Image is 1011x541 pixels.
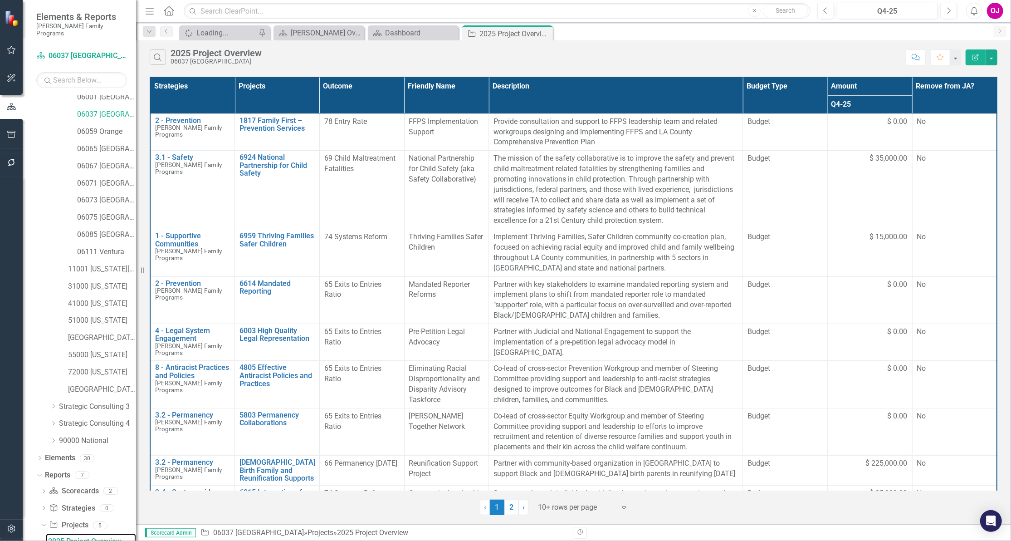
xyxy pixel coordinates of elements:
a: 6924 National Partnership for Child Safety [239,153,315,177]
span: $ 15,000.00 [870,232,908,242]
span: Search [776,7,796,14]
div: Open Intercom Messenger [980,510,1002,532]
td: Double-Click to Edit [404,408,489,455]
span: › [523,503,525,511]
td: Double-Click to Edit [743,408,828,455]
td: Double-Click to Edit [404,151,489,229]
p: Provide consultation and support to FFPS leadership team and related workgroups designing and imp... [493,117,738,148]
span: [PERSON_NAME] Family Programs [155,124,222,138]
div: Loading... [196,27,256,39]
a: Projects [49,520,88,531]
td: Double-Click to Edit [319,408,404,455]
a: 6915 Integration of Cross-system Supports [239,488,315,512]
td: Double-Click to Edit Right Click for Context Menu [150,485,235,522]
input: Search ClearPoint... [184,3,811,19]
td: Double-Click to Edit [743,229,828,276]
td: Double-Click to Edit [319,113,404,151]
td: Double-Click to Edit [828,229,913,276]
td: Double-Click to Edit Right Click for Context Menu [150,324,235,361]
span: 65 Exits to Entries Ratio [324,364,381,383]
td: Double-Click to Edit [912,361,997,408]
td: Double-Click to Edit [489,229,743,276]
a: 06111 Ventura [77,247,136,257]
td: Double-Click to Edit [912,408,997,455]
td: Double-Click to Edit [404,361,489,408]
a: 2 - Prevention [155,280,230,288]
td: Double-Click to Edit Right Click for Context Menu [150,456,235,486]
a: Strategies [49,503,95,514]
td: Double-Click to Edit [404,276,489,324]
a: 8 - Antiracist Practices and Policies [155,364,230,379]
span: [PERSON_NAME] Family Programs [155,342,222,356]
span: Budget [747,411,823,422]
p: Co-lead of cross-sector Equity Workgroup and member of Steering Committee providing support and l... [493,411,738,452]
a: 06037 [GEOGRAPHIC_DATA] [36,51,127,61]
a: 72000 [US_STATE] [68,367,136,378]
div: 2 [103,487,118,495]
td: Double-Click to Edit [404,456,489,486]
a: 06075 [GEOGRAPHIC_DATA] [77,212,136,223]
td: Double-Click to Edit [743,151,828,229]
td: Double-Click to Edit [489,151,743,229]
button: OJ [987,3,1003,19]
span: Budget [747,364,823,374]
td: Double-Click to Edit Right Click for Context Menu [150,408,235,455]
a: 6959 Thriving Families Safer Children [239,232,315,248]
td: Double-Click to Edit [743,485,828,522]
a: 06065 [GEOGRAPHIC_DATA] [77,144,136,154]
a: 06037 [GEOGRAPHIC_DATA] [77,109,136,120]
a: 3.2 - Permanency [155,458,230,467]
a: 2 - Prevention [155,117,230,125]
a: [GEOGRAPHIC_DATA][US_STATE] [68,333,136,343]
a: 2 [504,500,519,515]
a: [DEMOGRAPHIC_DATA] Birth Family and Reunification Supports [239,458,315,482]
a: 11001 [US_STATE][GEOGRAPHIC_DATA] [68,264,136,275]
td: Double-Click to Edit [489,485,743,522]
span: 74 Systems Reform [324,232,387,241]
span: National Partnership for Child Safety (aka Safety Collaborative) [409,154,477,183]
span: [PERSON_NAME] Together Network [409,412,465,431]
td: Double-Click to Edit Right Click for Context Menu [150,361,235,408]
td: Double-Click to Edit [489,276,743,324]
a: Projects [308,528,333,537]
td: Double-Click to Edit [828,151,913,229]
p: Implement Thriving Families, Safer Children community co-creation plan, focused on achieving raci... [493,232,738,273]
a: 1817 Family First – Prevention Services [239,117,315,133]
a: Dashboard [370,27,456,39]
td: Double-Click to Edit Right Click for Context Menu [235,456,320,486]
td: Double-Click to Edit [319,361,404,408]
a: Scorecards [49,486,98,497]
div: 2025 Project Overview [171,48,262,58]
button: Q4-25 [837,3,938,19]
a: 5803 Permanency Collaborations [239,411,315,427]
p: Partner with Judicial and National Engagement to support the implementation of a pre-petition leg... [493,327,738,358]
p: Co-lead of cross-sector Prevention Workgroup and member of Steering Committee providing support a... [493,364,738,405]
td: Double-Click to Edit [743,113,828,151]
td: Double-Click to Edit [828,113,913,151]
td: Double-Click to Edit [319,485,404,522]
span: [PERSON_NAME] Family Programs [155,379,222,393]
a: Loading... [181,27,256,39]
span: Thriving Families Safer Children [409,232,484,251]
p: Support and coach individuals with lived expertise and community members in co-leading oversight ... [493,488,738,520]
td: Double-Click to Edit [489,456,743,486]
td: Double-Click to Edit [404,113,489,151]
td: Double-Click to Edit [319,151,404,229]
span: Pre-Petition Legal Advocacy [409,327,465,346]
td: Double-Click to Edit [828,361,913,408]
span: No [917,489,926,497]
span: Mandated Reporter Reforms [409,280,470,299]
span: [PERSON_NAME] Family Programs [155,161,222,175]
td: Double-Click to Edit [743,456,828,486]
td: Double-Click to Edit Right Click for Context Menu [150,229,235,276]
span: [PERSON_NAME] Family Programs [155,466,222,480]
p: The mission of the safety collaborative is to improve the safety and prevent child maltreatment r... [493,153,738,226]
span: Budget [747,280,823,290]
span: Budget [747,232,823,242]
td: Double-Click to Edit Right Click for Context Menu [235,485,320,522]
a: 3.2 - Permanency [155,411,230,419]
div: 2025 Project Overview [479,28,551,39]
span: No [917,154,926,162]
td: Double-Click to Edit Right Click for Context Menu [150,113,235,151]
